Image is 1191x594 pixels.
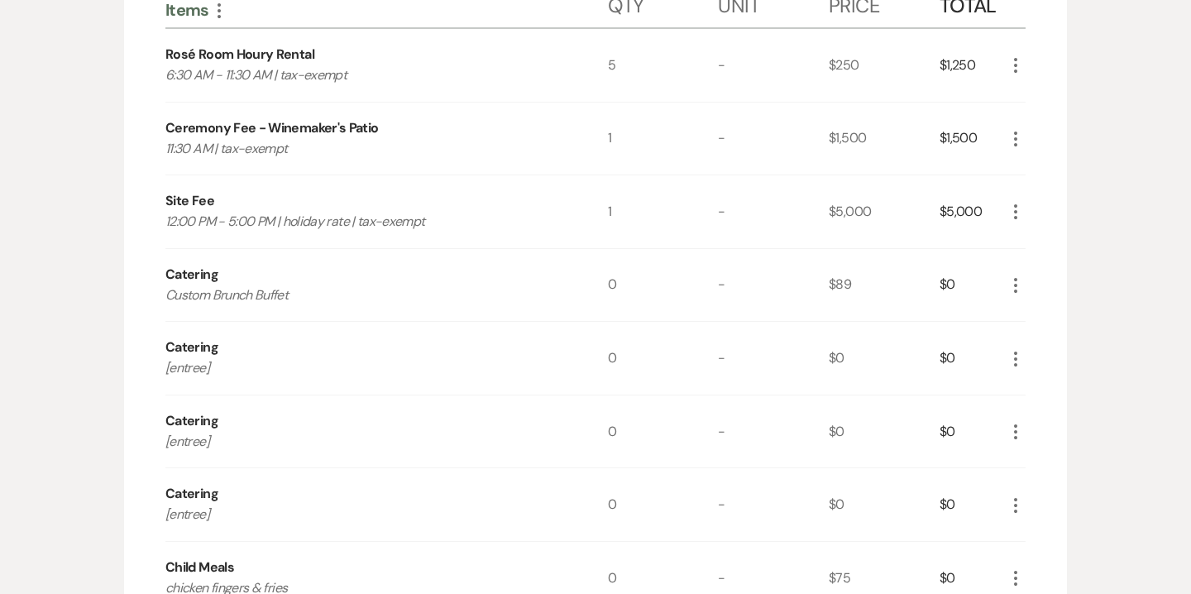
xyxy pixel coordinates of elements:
div: - [718,395,829,468]
div: $0 [940,395,1006,468]
p: [entree] [165,357,563,379]
div: - [718,468,829,541]
div: Catering [165,484,218,504]
div: $5,000 [829,175,940,248]
div: Ceremony Fee - Winemaker's Patio [165,118,379,138]
div: 0 [608,395,719,468]
div: 0 [608,468,719,541]
p: Custom Brunch Buffet [165,285,563,306]
div: $250 [829,29,940,102]
div: Catering [165,338,218,357]
p: 12:00 PM - 5:00 PM | holiday rate | tax-exempt [165,211,563,232]
p: 6:30 AM - 11:30 AM | tax-exempt [165,65,563,86]
div: $0 [829,468,940,541]
p: [entree] [165,504,563,525]
div: $1,250 [940,29,1006,102]
div: $0 [940,322,1006,395]
div: - [718,322,829,395]
div: $5,000 [940,175,1006,248]
p: 11:30 AM | tax-exempt [165,138,563,160]
p: [entree] [165,431,563,453]
div: Child Meals [165,558,234,577]
div: $0 [829,395,940,468]
div: $89 [829,249,940,322]
div: $0 [940,249,1006,322]
div: - [718,249,829,322]
div: 1 [608,175,719,248]
div: - [718,29,829,102]
div: 0 [608,249,719,322]
div: 0 [608,322,719,395]
div: $0 [940,468,1006,541]
div: Site Fee [165,191,214,211]
div: Catering [165,265,218,285]
div: 5 [608,29,719,102]
div: $0 [829,322,940,395]
div: - [718,175,829,248]
div: 1 [608,103,719,175]
div: $1,500 [829,103,940,175]
div: $1,500 [940,103,1006,175]
div: Rosé Room Houry Rental [165,45,314,65]
div: Catering [165,411,218,431]
div: - [718,103,829,175]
